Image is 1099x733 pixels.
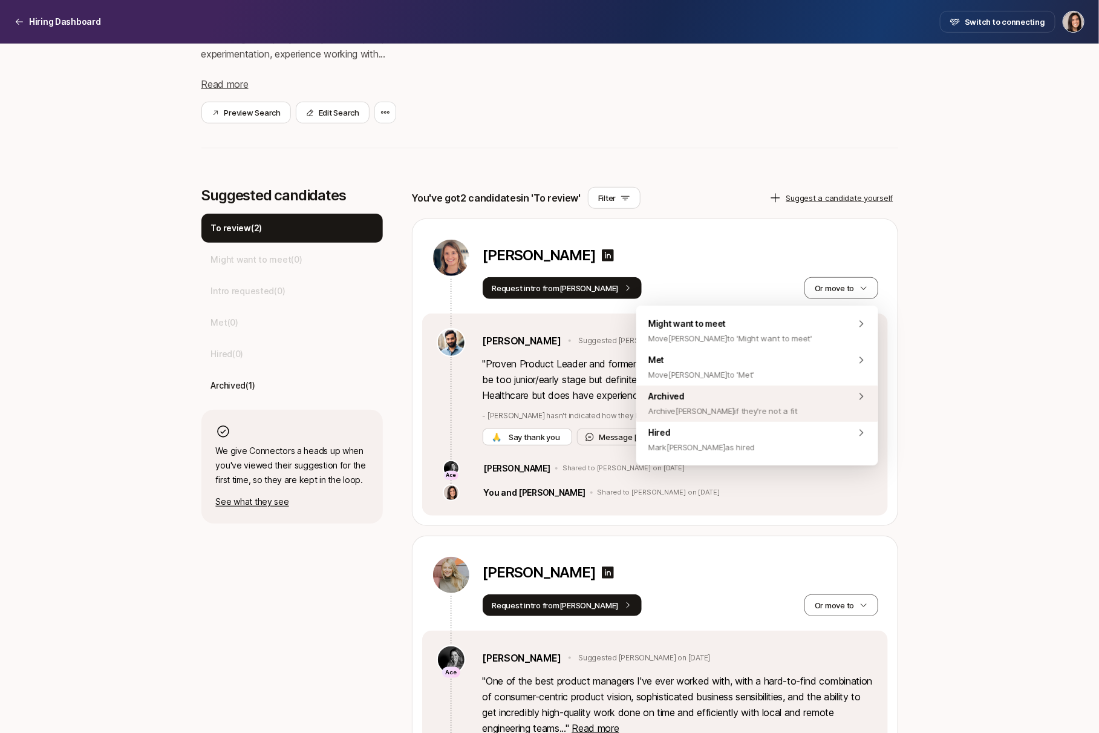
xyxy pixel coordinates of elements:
span: Say thank you [506,431,562,443]
span: Met [648,353,754,382]
p: Shared to [PERSON_NAME] on [DATE] [598,488,720,497]
p: Hired ( 0 ) [211,347,244,361]
button: Eleanor Morgan [1063,11,1084,33]
button: Preview Search [201,102,291,123]
span: Might want to meet [648,317,812,346]
p: Ace [446,668,457,678]
p: - [PERSON_NAME] hasn't indicated how they know [PERSON_NAME] [483,410,873,421]
button: Edit Search [296,102,370,123]
span: Move [PERSON_NAME] to 'Might want to meet' [648,331,812,346]
img: 71d7b91d_d7cb_43b4_a7ea_a9b2f2cc6e03.jpg [444,485,458,500]
button: 🙏 Say thank you [483,429,572,445]
img: 9fa0cc74_0183_43ed_9539_2f196db19343.jpg [433,557,469,593]
span: 🙏 [492,431,502,443]
p: [PERSON_NAME] [483,247,596,264]
span: Mark [PERSON_NAME] as hired [648,440,755,455]
p: Suggest a candidate yourself [786,192,893,204]
button: Request intro from[PERSON_NAME] [483,594,642,616]
span: Archived [648,389,798,418]
p: Suggested [PERSON_NAME] on [DATE] [578,335,710,346]
p: To review ( 2 ) [211,221,263,235]
button: Or move to [804,594,878,616]
p: Met ( 0 ) [211,315,238,330]
p: Suggested candidates [201,187,383,204]
p: Ace [446,472,457,479]
p: Hiring Dashboard [29,15,101,29]
span: Read more [201,78,249,90]
p: Intro requested ( 0 ) [211,284,285,298]
p: [PERSON_NAME] [484,461,550,476]
p: You've got 2 candidates in 'To review' [412,190,581,206]
a: [PERSON_NAME] [483,333,562,349]
p: We give Connectors a heads up when you've viewed their suggestion for the first time, so they are... [216,444,368,487]
div: Or move to [636,306,878,465]
p: See what they see [216,495,368,509]
span: Move [PERSON_NAME] to 'Met' [648,367,754,382]
img: Eleanor Morgan [1063,12,1084,32]
p: [PERSON_NAME] [483,564,596,581]
button: Filter [588,187,641,209]
button: Or move to [804,277,878,299]
img: 1f3675ea_702b_40b2_8d70_615ff8601581.jpg [438,646,465,673]
img: 1f3675ea_702b_40b2_8d70_615ff8601581.jpg [444,461,458,476]
p: " Proven Product Leader and former report. Definitely looking for what is next. Role could be too... [483,356,873,403]
button: Switch to connecting [940,11,1055,33]
span: Archive [PERSON_NAME] if they're not a fit [648,404,798,418]
p: Archived ( 1 ) [211,378,255,393]
button: Message [PERSON_NAME] [577,429,702,445]
img: 407de850_77b5_4b3d_9afd_7bcde05681ca.jpg [438,329,465,356]
a: [PERSON_NAME] [483,650,562,666]
p: Shared to [PERSON_NAME] on [DATE] [563,464,685,473]
img: 9c0179f1_9733_4808_aec3_bba3e53e0273.jpg [433,240,469,276]
span: Switch to connecting [965,16,1045,28]
p: Might want to meet ( 0 ) [211,252,302,267]
span: Hired [648,426,755,455]
button: Request intro from[PERSON_NAME] [483,277,642,299]
p: You and [PERSON_NAME] [484,485,585,500]
p: Suggested [PERSON_NAME] on [DATE] [578,652,710,663]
